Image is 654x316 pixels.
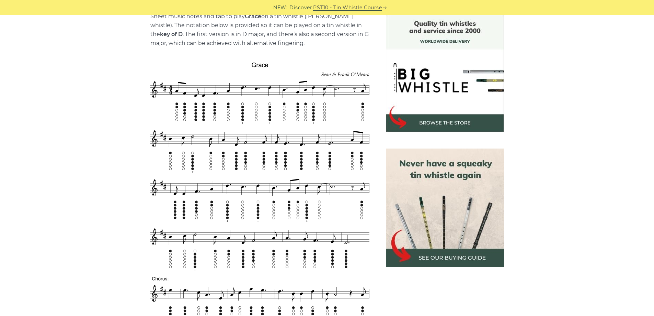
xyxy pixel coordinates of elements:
[160,31,183,37] strong: key of D
[386,14,504,132] img: BigWhistle Tin Whistle Store
[245,13,261,20] strong: Grace
[386,149,504,267] img: tin whistle buying guide
[313,4,382,12] a: PST10 - Tin Whistle Course
[273,4,287,12] span: NEW:
[150,12,369,48] p: Sheet music notes and tab to play on a tin whistle ([PERSON_NAME] whistle). The notation below is...
[289,4,312,12] span: Discover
